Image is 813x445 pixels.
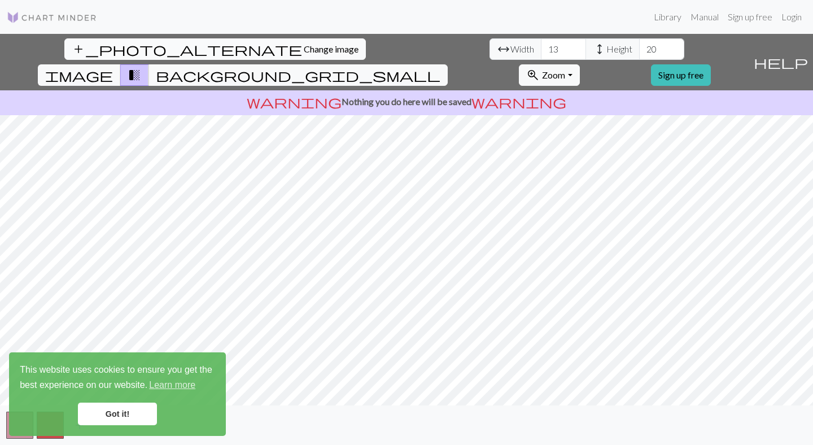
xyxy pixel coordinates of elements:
[593,41,606,57] span: height
[72,41,302,57] span: add_photo_alternate
[651,64,711,86] a: Sign up free
[128,67,141,83] span: transition_fade
[471,94,566,110] span: warning
[526,67,540,83] span: zoom_in
[45,67,113,83] span: image
[7,11,97,24] img: Logo
[723,6,777,28] a: Sign up free
[749,34,813,90] button: Help
[510,42,534,56] span: Width
[78,403,157,425] a: dismiss cookie message
[304,43,359,54] span: Change image
[606,42,632,56] span: Height
[20,363,215,394] span: This website uses cookies to ensure you get the best experience on our website.
[754,54,808,70] span: help
[649,6,686,28] a: Library
[542,69,565,80] span: Zoom
[247,94,342,110] span: warning
[686,6,723,28] a: Manual
[777,6,806,28] a: Login
[497,41,510,57] span: arrow_range
[147,377,197,394] a: learn more about cookies
[64,38,366,60] button: Change image
[519,64,579,86] button: Zoom
[5,95,808,108] p: Nothing you do here will be saved
[9,352,226,436] div: cookieconsent
[156,67,440,83] span: background_grid_small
